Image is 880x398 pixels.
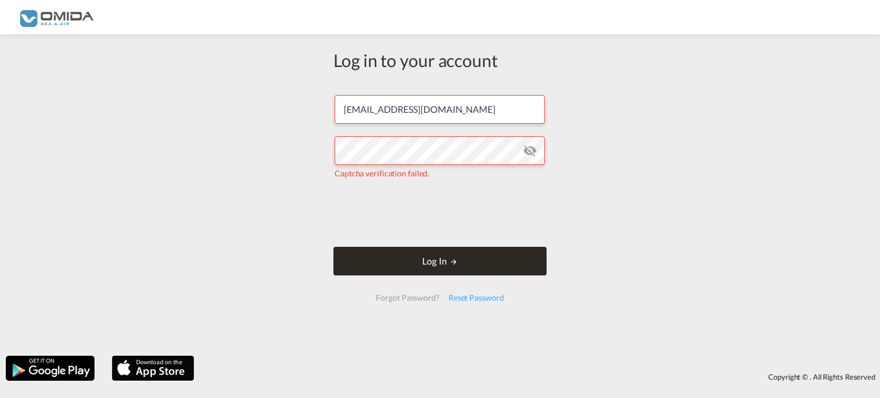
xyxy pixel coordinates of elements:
md-icon: icon-eye-off [523,144,537,157]
img: apple.png [111,354,195,382]
div: Log in to your account [333,48,547,72]
img: 459c566038e111ed959c4fc4f0a4b274.png [17,5,95,30]
button: LOGIN [333,247,547,275]
span: Captcha verification failed. [335,168,429,178]
img: google.png [5,354,96,382]
input: Enter email/phone number [335,95,545,124]
div: Forgot Password? [371,287,443,308]
div: Reset Password [444,287,509,308]
iframe: reCAPTCHA [353,191,527,235]
div: Copyright © . All Rights Reserved [200,367,880,387]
